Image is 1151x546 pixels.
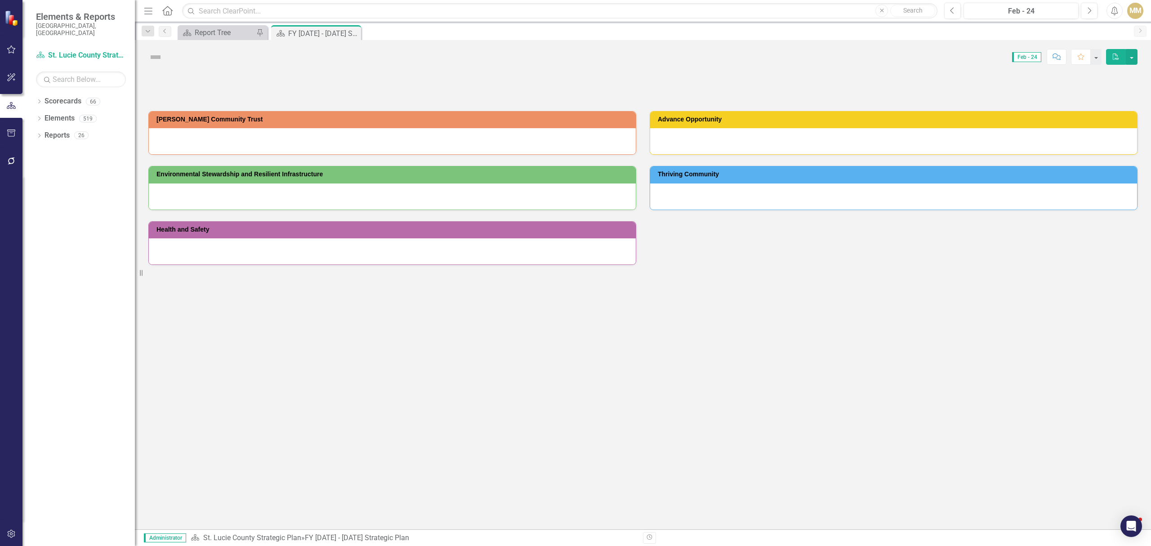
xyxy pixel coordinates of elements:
a: St. Lucie County Strategic Plan [36,50,126,61]
h3: [PERSON_NAME] Community Trust [156,116,631,123]
small: [GEOGRAPHIC_DATA], [GEOGRAPHIC_DATA] [36,22,126,37]
h3: Advance Opportunity [658,116,1133,123]
div: 66 [86,98,100,105]
input: Search ClearPoint... [182,3,937,19]
img: ClearPoint Strategy [4,10,20,26]
a: St. Lucie County Strategic Plan [203,533,301,542]
a: Elements [45,113,75,124]
button: MM [1127,3,1143,19]
span: Feb - 24 [1012,52,1041,62]
span: Elements & Reports [36,11,126,22]
div: FY [DATE] - [DATE] Strategic Plan [288,28,359,39]
button: Search [890,4,935,17]
div: Open Intercom Messenger [1120,515,1142,537]
h3: Environmental Stewardship and Resilient Infrastructure [156,171,631,178]
h3: Thriving Community [658,171,1133,178]
div: Report Tree [195,27,254,38]
div: FY [DATE] - [DATE] Strategic Plan [305,533,409,542]
div: 26 [74,132,89,139]
button: Feb - 24 [964,3,1079,19]
h3: Health and Safety [156,226,631,233]
img: Not Defined [148,50,163,64]
div: Feb - 24 [967,6,1075,17]
a: Scorecards [45,96,81,107]
a: Report Tree [180,27,254,38]
div: 519 [79,115,97,122]
div: » [191,533,636,543]
span: Search [903,7,923,14]
span: Administrator [144,533,186,542]
input: Search Below... [36,72,126,87]
a: Reports [45,130,70,141]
